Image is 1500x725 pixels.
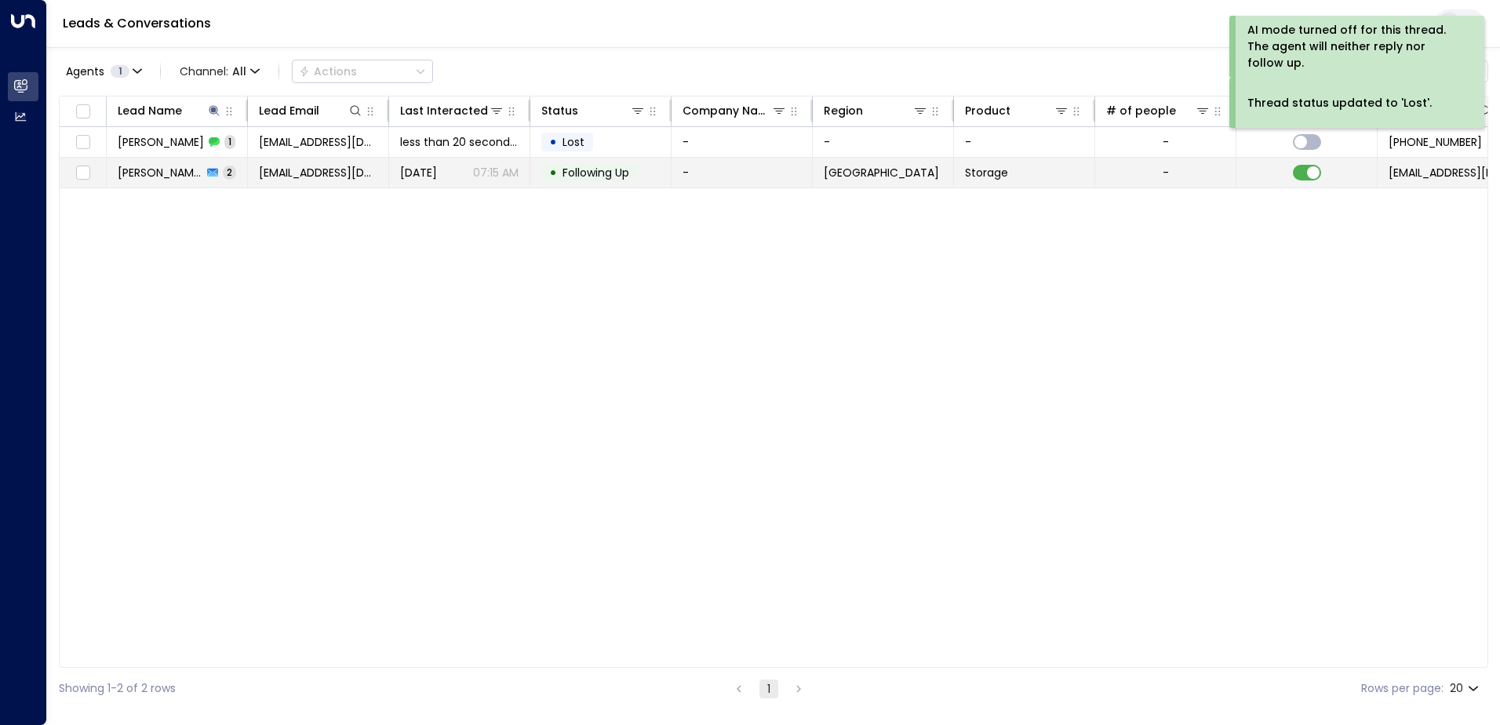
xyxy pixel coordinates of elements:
[1247,22,1463,71] div: AI mode turned off for this thread. The agent will neither reply nor follow up.
[824,165,939,180] span: Birmingham
[965,165,1008,180] span: Storage
[73,133,93,152] span: Toggle select row
[1106,101,1211,120] div: # of people
[259,134,377,150] span: alyalex804@gmail.com
[118,134,204,150] span: David Fota
[400,134,519,150] span: less than 20 seconds ago
[299,64,357,78] div: Actions
[683,101,787,120] div: Company Name
[759,679,778,698] button: page 1
[824,101,863,120] div: Region
[66,66,104,77] span: Agents
[118,165,202,180] span: David Fota
[292,60,433,83] button: Actions
[541,101,578,120] div: Status
[549,159,557,186] div: •
[729,679,809,698] nav: pagination navigation
[683,101,771,120] div: Company Name
[73,102,93,122] span: Toggle select all
[1163,165,1169,180] div: -
[118,101,222,120] div: Lead Name
[1450,677,1482,700] div: 20
[111,65,129,78] span: 1
[824,101,928,120] div: Region
[173,60,266,82] button: Channel:All
[292,60,433,83] div: Button group with a nested menu
[223,166,236,179] span: 2
[954,127,1095,157] td: -
[813,127,954,157] td: -
[562,134,584,150] span: Lost
[400,101,504,120] div: Last Interacted
[118,101,182,120] div: Lead Name
[965,101,1069,120] div: Product
[173,60,266,82] span: Channel:
[1163,134,1169,150] div: -
[63,14,211,32] a: Leads & Conversations
[562,165,629,180] span: Following Up
[232,65,246,78] span: All
[73,163,93,183] span: Toggle select row
[259,101,363,120] div: Lead Email
[541,101,646,120] div: Status
[549,129,557,155] div: •
[965,101,1010,120] div: Product
[672,127,813,157] td: -
[1361,680,1444,697] label: Rows per page:
[224,135,235,148] span: 1
[259,101,319,120] div: Lead Email
[672,158,813,188] td: -
[59,60,147,82] button: Agents1
[1389,134,1482,150] span: +447585664691
[400,101,488,120] div: Last Interacted
[1106,101,1176,120] div: # of people
[400,165,437,180] span: Yesterday
[259,165,377,180] span: alyalex804@gmail.com
[59,680,176,697] div: Showing 1-2 of 2 rows
[473,165,519,180] p: 07:15 AM
[1247,95,1432,111] div: Thread status updated to 'Lost'.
